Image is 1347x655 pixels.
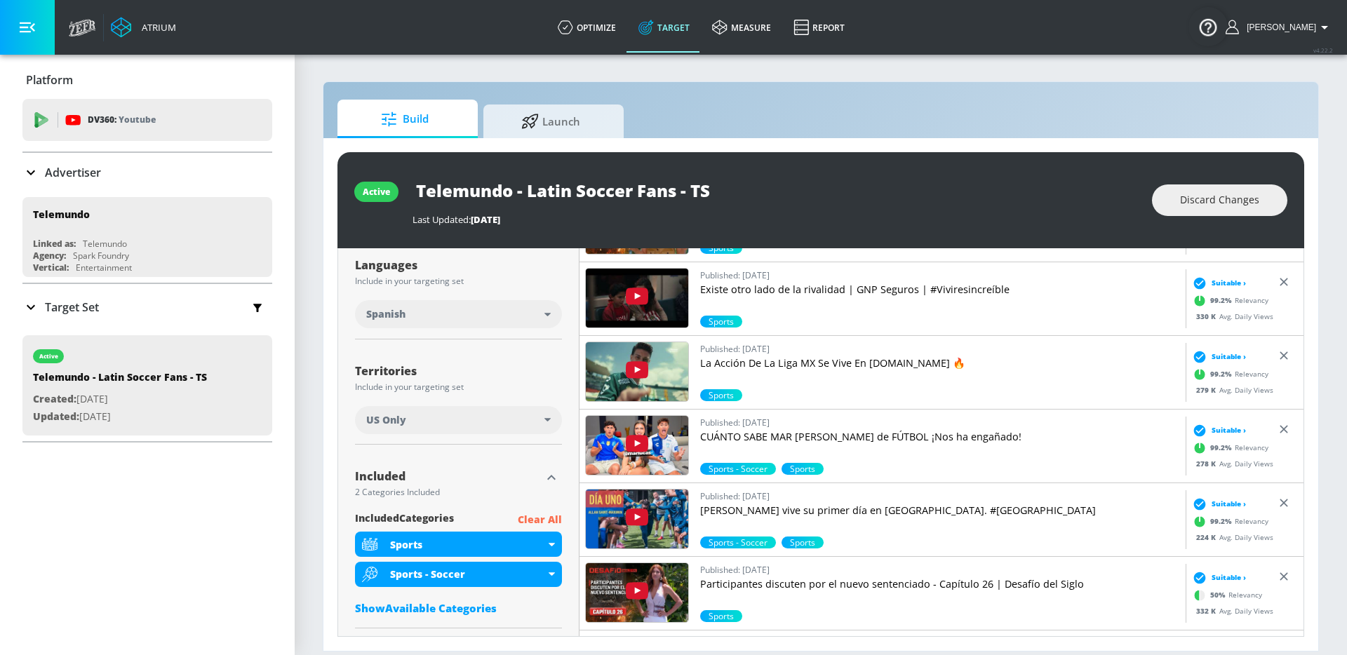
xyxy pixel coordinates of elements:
[1152,184,1287,216] button: Discard Changes
[355,601,562,615] div: ShowAvailable Categories
[355,365,562,377] div: Territories
[700,342,1180,389] a: Published: [DATE]La Acción De La Liga MX Se Vive En [DOMAIN_NAME] 🔥
[351,102,458,136] span: Build
[39,353,58,360] div: active
[1196,384,1219,394] span: 279 K
[700,268,1180,283] p: Published: [DATE]
[1241,22,1316,32] span: login as: guillermo.cabrera@zefr.com
[700,389,742,401] div: 99.2%
[700,415,1180,430] p: Published: [DATE]
[1313,46,1333,54] span: v 4.22.2
[586,342,688,401] img: RsXwaP644Eg
[355,471,541,482] div: Included
[1212,425,1246,435] span: Suitable ›
[1189,532,1273,542] div: Avg. Daily Views
[700,242,742,254] span: Sports
[782,2,856,53] a: Report
[1189,458,1273,468] div: Avg. Daily Views
[700,536,776,548] span: Sports - Soccer
[586,489,688,548] img: TULmjMVuEi0
[111,17,176,38] a: Atrium
[518,511,562,529] p: Clear All
[88,112,156,128] p: DV360:
[782,463,824,475] div: 90.6%
[355,300,562,328] div: Spanish
[1189,363,1268,384] div: Relevancy
[45,165,101,180] p: Advertiser
[1210,295,1235,306] span: 99.2 %
[73,250,129,262] div: Spark Foundry
[413,213,1138,226] div: Last Updated:
[700,283,1180,297] p: Existe otro lado de la rivalidad | GNP Seguros | #Viviresincreíble
[782,536,824,548] span: Sports
[700,356,1180,370] p: La Acción De La Liga MX Se Vive En [DOMAIN_NAME] 🔥
[1189,384,1273,395] div: Avg. Daily Views
[1212,351,1246,362] span: Suitable ›
[33,410,79,423] span: Updated:
[1196,605,1219,615] span: 332 K
[33,250,66,262] div: Agency:
[471,213,500,226] span: [DATE]
[76,262,132,274] div: Entertainment
[586,195,688,254] img: F1dhUFmTPGQ
[1188,7,1228,46] button: Open Resource Center
[1189,437,1268,458] div: Relevancy
[33,262,69,274] div: Vertical:
[700,463,776,475] div: 99.2%
[355,277,562,285] div: Include in your targeting set
[700,342,1180,356] p: Published: [DATE]
[1196,532,1219,541] span: 224 K
[355,488,541,497] div: 2 Categories Included
[22,335,272,435] div: activeTelemundo - Latin Soccer Fans - TSCreated:[DATE]Updated:[DATE]
[363,186,390,198] div: active
[700,268,1180,316] a: Published: [DATE]Existe otro lado de la rivalidad | GNP Seguros | #Viviresincreíble
[700,415,1180,463] a: Published: [DATE]CUÁNTO SABE MAR [PERSON_NAME] de FÚTBOL ¡Nos ha engañado!
[700,316,742,327] span: Sports
[1189,511,1268,532] div: Relevancy
[390,538,545,551] div: Sports
[83,238,127,250] div: Telemundo
[22,197,272,277] div: TelemundoLinked as:TelemundoAgency:Spark FoundryVertical:Entertainment
[355,406,562,434] div: US Only
[33,391,207,408] p: [DATE]
[700,430,1180,444] p: CUÁNTO SABE MAR [PERSON_NAME] de FÚTBOL ¡Nos ha engañado!
[586,563,688,622] img: SUBCqX_H5wM
[1210,590,1228,600] span: 50 %
[355,511,454,529] span: included Categories
[119,112,156,127] p: Youtube
[700,610,742,622] span: Sports
[366,307,406,321] span: Spanish
[355,532,562,557] div: Sports
[33,408,207,426] p: [DATE]
[1189,276,1246,290] div: Suitable ›
[700,489,1180,536] a: Published: [DATE][PERSON_NAME] vive su primer día en [GEOGRAPHIC_DATA]. #[GEOGRAPHIC_DATA]
[586,269,688,327] img: tMFczgEFw8Q
[700,610,742,622] div: 50.0%
[1196,458,1219,468] span: 278 K
[1189,311,1273,321] div: Avg. Daily Views
[1210,369,1235,379] span: 99.2 %
[22,60,272,100] div: Platform
[1189,584,1262,605] div: Relevancy
[1189,423,1246,437] div: Suitable ›
[136,21,176,34] div: Atrium
[22,153,272,192] div: Advertiser
[1189,290,1268,311] div: Relevancy
[700,316,742,327] div: 99.2%
[355,259,562,271] div: Languages
[782,463,824,475] span: Sports
[700,577,1180,591] p: Participantes discuten por el nuevo sentenciado - Capítulo 26 | Desafío del Siglo
[1212,572,1246,583] span: Suitable ›
[700,504,1180,518] p: [PERSON_NAME] vive su primer día en [GEOGRAPHIC_DATA]. #[GEOGRAPHIC_DATA]
[700,562,1180,577] p: Published: [DATE]
[547,2,627,53] a: optimize
[497,104,604,138] span: Launch
[1212,499,1246,509] span: Suitable ›
[782,536,824,548] div: 99.2%
[627,2,701,53] a: Target
[700,536,776,548] div: 99.2%
[700,562,1180,610] a: Published: [DATE]Participantes discuten por el nuevo sentenciado - Capítulo 26 | Desafío del Siglo
[586,416,688,475] img: TmMtgnaQwXo
[45,299,99,315] p: Target Set
[355,383,562,391] div: Include in your targeting set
